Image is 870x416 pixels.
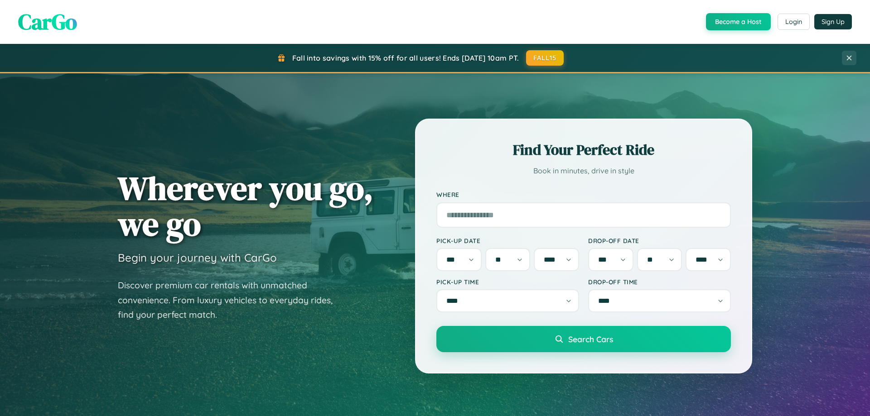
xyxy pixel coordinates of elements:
button: Login [778,14,810,30]
button: FALL15 [526,50,564,66]
label: Pick-up Date [436,237,579,244]
h2: Find Your Perfect Ride [436,140,731,160]
span: Search Cars [568,334,613,344]
h1: Wherever you go, we go [118,170,373,242]
label: Pick-up Time [436,278,579,286]
span: CarGo [18,7,77,37]
span: Fall into savings with 15% off for all users! Ends [DATE] 10am PT. [292,53,519,62]
button: Sign Up [814,14,852,29]
label: Drop-off Date [588,237,731,244]
button: Become a Host [706,13,771,30]
h3: Begin your journey with CarGo [118,251,277,264]
p: Book in minutes, drive in style [436,164,731,177]
label: Drop-off Time [588,278,731,286]
button: Search Cars [436,326,731,352]
label: Where [436,191,731,199]
p: Discover premium car rentals with unmatched convenience. From luxury vehicles to everyday rides, ... [118,278,344,322]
